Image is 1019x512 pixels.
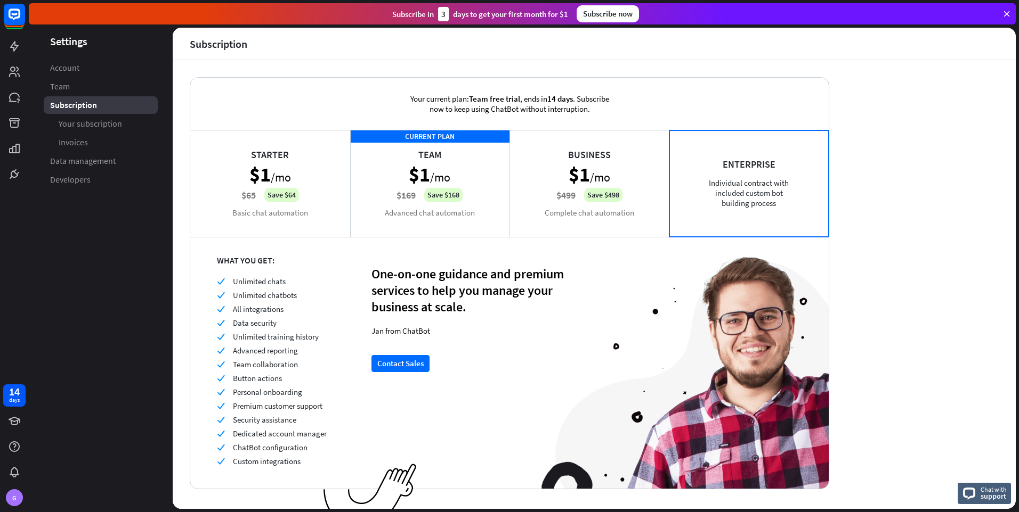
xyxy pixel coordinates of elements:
span: Team free trial [469,94,520,104]
a: Account [44,59,158,77]
span: Your subscription [59,118,122,129]
span: Chat with [981,484,1007,494]
span: All integrations [233,304,284,314]
span: Premium customer support [233,401,322,411]
span: 14 days [547,94,573,104]
i: check [217,457,225,465]
span: Data security [233,318,277,328]
a: Team [44,78,158,95]
i: check [217,402,225,410]
div: 3 [438,7,449,21]
span: Personal onboarding [233,387,302,397]
a: Data management [44,152,158,170]
div: days [9,397,20,404]
i: check [217,374,225,382]
span: Subscription [50,100,97,111]
i: check [217,277,225,285]
i: check [217,430,225,437]
span: support [981,491,1007,501]
i: check [217,333,225,341]
i: check [217,443,225,451]
span: Security assistance [233,415,296,425]
i: check [217,346,225,354]
div: Subscribe in days to get your first month for $1 [392,7,568,21]
div: One-on-one guidance and premium services to help you manage your business at scale. [371,266,569,315]
span: Custom integrations [233,456,301,466]
span: Unlimited chatbots [233,290,297,300]
span: Dedicated account manager [233,428,327,439]
span: Unlimited chats [233,276,286,286]
i: check [217,319,225,327]
header: Settings [29,34,173,48]
a: Developers [44,171,158,188]
span: Button actions [233,373,282,383]
a: 14 days [3,384,26,407]
div: Subscription [190,38,247,50]
a: Your subscription [44,115,158,133]
i: check [217,291,225,299]
div: Your current plan: , ends in . Subscribe now to keep using ChatBot without interruption. [395,78,624,130]
div: Subscribe now [577,5,639,22]
i: check [217,305,225,313]
span: Team [50,81,70,92]
span: Data management [50,155,116,167]
i: check [217,360,225,368]
span: ChatBot configuration [233,442,308,452]
a: Invoices [44,134,158,151]
div: 14 [9,387,20,397]
button: Open LiveChat chat widget [9,4,41,36]
span: Account [50,62,79,73]
i: check [217,416,225,424]
span: Team collaboration [233,359,298,369]
button: Contact Sales [371,355,430,372]
div: WHAT YOU GET: [217,255,371,266]
div: G [6,489,23,506]
span: Invoices [59,137,88,148]
span: Developers [50,174,91,185]
span: Unlimited training history [233,332,319,342]
i: check [217,388,225,396]
span: Advanced reporting [233,345,298,356]
div: Jan from ChatBot [371,326,569,336]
